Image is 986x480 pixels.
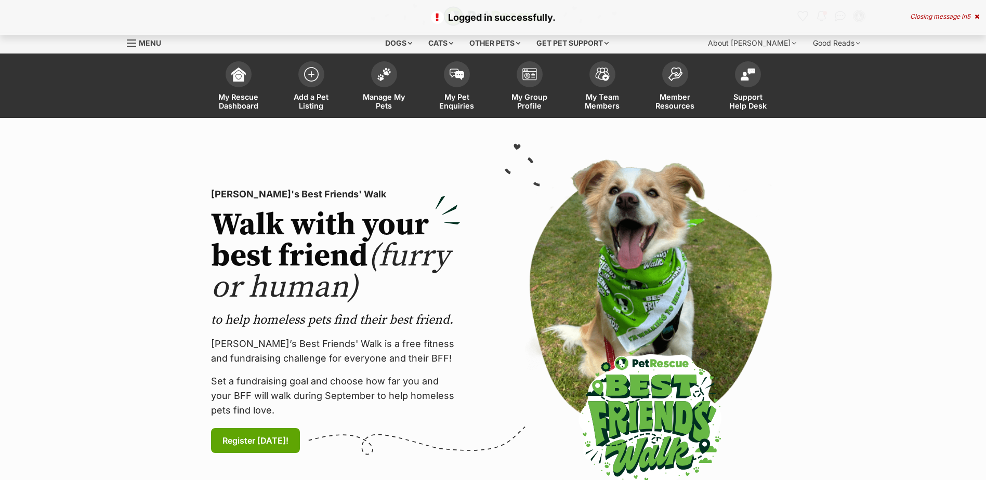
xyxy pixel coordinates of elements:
[361,92,407,110] span: Manage My Pets
[211,312,461,328] p: to help homeless pets find their best friend.
[450,69,464,80] img: pet-enquiries-icon-7e3ad2cf08bfb03b45e93fb7055b45f3efa6380592205ae92323e6603595dc1f.svg
[211,187,461,202] p: [PERSON_NAME]'s Best Friends' Walk
[215,92,262,110] span: My Rescue Dashboard
[222,434,288,447] span: Register [DATE]!
[493,56,566,118] a: My Group Profile
[139,38,161,47] span: Menu
[275,56,348,118] a: Add a Pet Listing
[211,237,450,307] span: (furry or human)
[377,68,391,81] img: manage-my-pets-icon-02211641906a0b7f246fdf0571729dbe1e7629f14944591b6c1af311fb30b64b.svg
[231,67,246,82] img: dashboard-icon-eb2f2d2d3e046f16d808141f083e7271f6b2e854fb5c12c21221c1fb7104beca.svg
[420,56,493,118] a: My Pet Enquiries
[668,67,682,81] img: member-resources-icon-8e73f808a243e03378d46382f2149f9095a855e16c252ad45f914b54edf8863c.svg
[712,56,784,118] a: Support Help Desk
[202,56,275,118] a: My Rescue Dashboard
[806,33,867,54] div: Good Reads
[725,92,771,110] span: Support Help Desk
[421,33,461,54] div: Cats
[529,33,616,54] div: Get pet support
[288,92,335,110] span: Add a Pet Listing
[211,337,461,366] p: [PERSON_NAME]’s Best Friends' Walk is a free fitness and fundraising challenge for everyone and t...
[652,92,699,110] span: Member Resources
[579,92,626,110] span: My Team Members
[211,428,300,453] a: Register [DATE]!
[595,68,610,81] img: team-members-icon-5396bd8760b3fe7c0b43da4ab00e1e3bb1a5d9ba89233759b79545d2d3fc5d0d.svg
[348,56,420,118] a: Manage My Pets
[433,92,480,110] span: My Pet Enquiries
[211,210,461,303] h2: Walk with your best friend
[462,33,528,54] div: Other pets
[211,374,461,418] p: Set a fundraising goal and choose how far you and your BFF will walk during September to help hom...
[741,68,755,81] img: help-desk-icon-fdf02630f3aa405de69fd3d07c3f3aa587a6932b1a1747fa1d2bba05be0121f9.svg
[304,67,319,82] img: add-pet-listing-icon-0afa8454b4691262ce3f59096e99ab1cd57d4a30225e0717b998d2c9b9846f56.svg
[639,56,712,118] a: Member Resources
[127,33,168,51] a: Menu
[566,56,639,118] a: My Team Members
[701,33,804,54] div: About [PERSON_NAME]
[506,92,553,110] span: My Group Profile
[522,68,537,81] img: group-profile-icon-3fa3cf56718a62981997c0bc7e787c4b2cf8bcc04b72c1350f741eb67cf2f40e.svg
[378,33,419,54] div: Dogs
